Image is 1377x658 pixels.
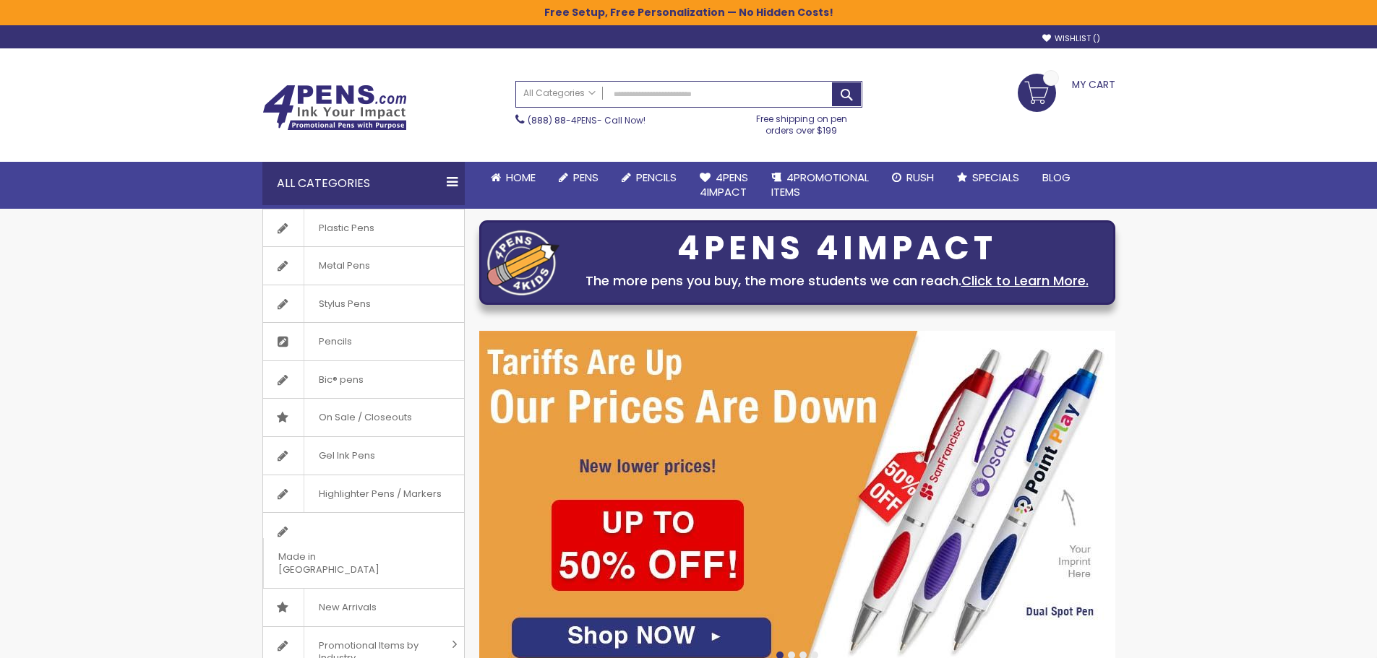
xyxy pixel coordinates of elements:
a: All Categories [516,82,603,105]
a: Pencils [610,162,688,194]
div: All Categories [262,162,465,205]
span: Pencils [304,323,366,360]
span: Blog [1042,170,1071,185]
span: New Arrivals [304,589,391,626]
a: Gel Ink Pens [263,437,464,475]
span: Pens [573,170,599,185]
a: Specials [945,162,1031,194]
a: New Arrivals [263,589,464,626]
a: Stylus Pens [263,285,464,323]
a: Plastic Pens [263,209,464,247]
a: Bic® pens [263,361,464,399]
span: Metal Pens [304,247,385,285]
span: Rush [906,170,934,185]
div: Free shipping on pen orders over $199 [741,108,862,137]
span: - Call Now! [528,114,645,126]
img: four_pen_logo.png [487,230,559,295]
span: Gel Ink Pens [304,437,390,475]
span: Pencils [636,170,677,185]
a: (888) 88-4PENS [528,114,597,126]
span: All Categories [523,87,596,99]
a: On Sale / Closeouts [263,399,464,436]
a: Click to Learn More. [961,272,1089,290]
span: 4PROMOTIONAL ITEMS [771,170,869,199]
span: On Sale / Closeouts [304,399,426,436]
a: Rush [880,162,945,194]
span: Made in [GEOGRAPHIC_DATA] [263,538,428,588]
a: Home [479,162,547,194]
a: Pens [547,162,610,194]
a: Blog [1031,162,1082,194]
a: Made in [GEOGRAPHIC_DATA] [263,513,464,588]
span: 4Pens 4impact [700,170,748,199]
span: Bic® pens [304,361,378,399]
a: Metal Pens [263,247,464,285]
span: Highlighter Pens / Markers [304,475,456,513]
a: Highlighter Pens / Markers [263,475,464,513]
div: 4PENS 4IMPACT [567,233,1107,264]
span: Plastic Pens [304,209,389,247]
img: 4Pens Custom Pens and Promotional Products [262,85,407,131]
span: Stylus Pens [304,285,385,323]
span: Specials [972,170,1019,185]
a: Pencils [263,323,464,360]
a: 4Pens4impact [688,162,760,209]
a: Wishlist [1042,33,1100,44]
a: 4PROMOTIONALITEMS [760,162,880,209]
div: The more pens you buy, the more students we can reach. [567,271,1107,291]
span: Home [506,170,536,185]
